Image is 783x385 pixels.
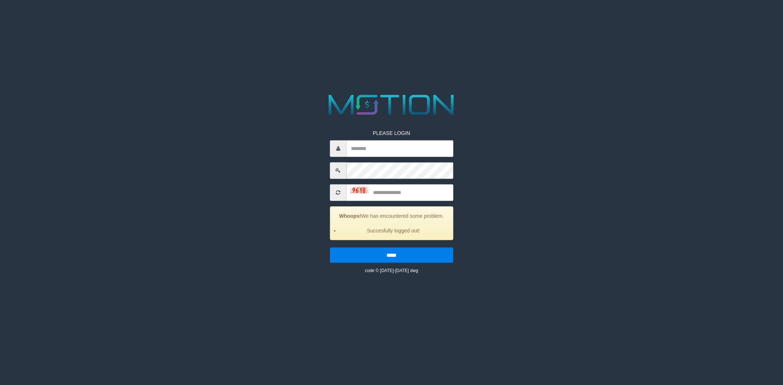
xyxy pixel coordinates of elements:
[365,268,418,273] small: code © [DATE]-[DATE] dwg
[350,187,369,194] img: captcha
[323,91,460,118] img: MOTION_logo.png
[330,129,453,136] p: PLEASE LOGIN
[340,227,447,234] li: Succesfully logged out!
[330,206,453,240] div: We has encountered some problem.
[339,213,361,219] strong: Whoops!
